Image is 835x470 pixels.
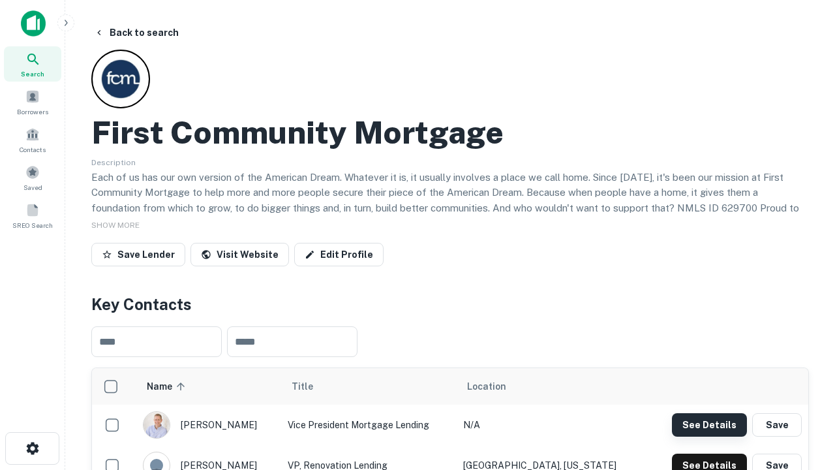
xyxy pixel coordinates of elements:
[281,405,457,445] td: Vice President Mortgage Lending
[91,170,809,231] p: Each of us has our own version of the American Dream. Whatever it is, it usually involves a place...
[91,243,185,266] button: Save Lender
[467,379,506,394] span: Location
[17,106,48,117] span: Borrowers
[21,69,44,79] span: Search
[144,412,170,438] img: 1520878720083
[4,160,61,195] a: Saved
[147,379,189,394] span: Name
[292,379,330,394] span: Title
[672,413,747,437] button: See Details
[91,114,504,151] h2: First Community Mortgage
[91,292,809,316] h4: Key Contacts
[12,220,53,230] span: SREO Search
[294,243,384,266] a: Edit Profile
[752,413,802,437] button: Save
[20,144,46,155] span: Contacts
[4,122,61,157] a: Contacts
[770,324,835,386] iframe: Chat Widget
[457,405,646,445] td: N/A
[136,368,281,405] th: Name
[4,46,61,82] a: Search
[91,158,136,167] span: Description
[4,198,61,233] a: SREO Search
[89,21,184,44] button: Back to search
[190,243,289,266] a: Visit Website
[457,368,646,405] th: Location
[91,221,140,230] span: SHOW MORE
[281,368,457,405] th: Title
[21,10,46,37] img: capitalize-icon.png
[143,411,275,439] div: [PERSON_NAME]
[4,84,61,119] a: Borrowers
[23,182,42,193] span: Saved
